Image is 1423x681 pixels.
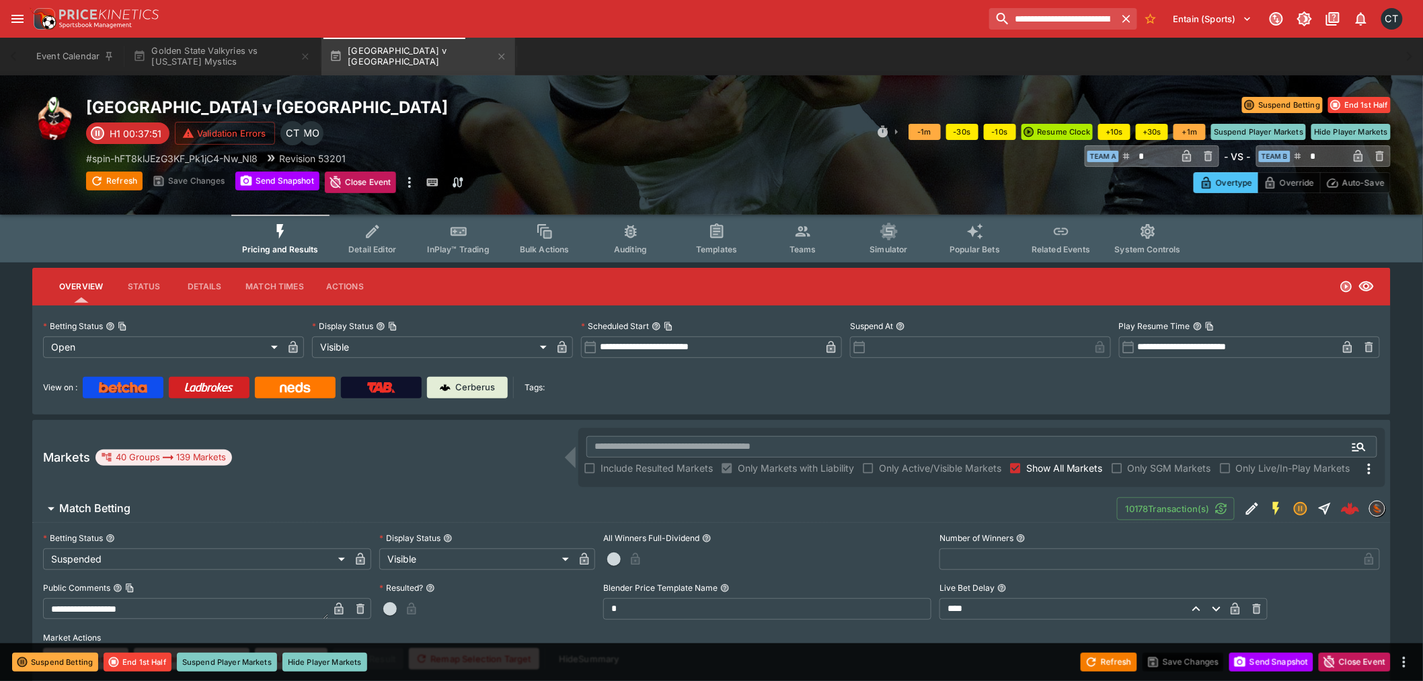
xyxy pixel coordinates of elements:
p: Cerberus [456,381,496,394]
button: Status [114,271,174,303]
span: Pricing and Results [242,244,319,254]
h5: Markets [43,450,90,465]
span: Simulator [870,244,908,254]
button: open drawer [5,7,30,31]
div: Start From [1194,172,1391,193]
button: 10178Transaction(s) [1117,497,1235,520]
span: Team A [1087,151,1119,162]
button: more [401,172,418,193]
button: Overview [48,271,114,303]
svg: More [1361,461,1377,477]
img: rugby_union.png [32,97,75,140]
p: Betting Status [43,320,103,332]
svg: Open [1340,280,1353,293]
img: Sportsbook Management [59,22,132,28]
a: Cerberus [427,377,508,398]
span: Detail Editor [348,244,396,254]
button: -30s [946,124,978,140]
button: Overtype [1194,172,1258,193]
p: Display Status [379,532,440,544]
button: Connected to PK [1264,7,1289,31]
p: Revision 53201 [279,151,346,166]
p: Betting Status [43,532,103,544]
button: Resume Clock [1022,124,1093,140]
button: Suspended [1289,497,1313,521]
button: Golden State Valkyries vs [US_STATE] Mystics [125,38,319,75]
span: InPlay™ Trading [428,244,490,254]
span: Only Active/Visible Markets [879,461,1001,475]
button: Number of Winners [1016,534,1026,543]
img: Neds [280,382,310,393]
div: Visible [379,548,574,570]
div: Event type filters [231,215,1192,262]
button: Play Resume TimeCopy To Clipboard [1193,322,1202,331]
button: Actions [315,271,375,303]
button: Suspend At [896,322,905,331]
p: Public Comments [43,582,110,594]
label: View on : [43,377,77,398]
button: Close Event [325,172,397,193]
p: Live Bet Delay [939,582,995,594]
span: Templates [696,244,737,254]
span: Team B [1259,151,1291,162]
div: Visible [312,336,551,358]
button: Send Snapshot [235,172,319,190]
button: Override [1258,172,1320,193]
p: Scheduled Start [581,320,649,332]
button: SGM Enabled [1264,497,1289,521]
span: Teams [790,244,816,254]
p: Resulted? [379,582,423,594]
button: Display Status [443,534,453,543]
p: Blender Price Template Name [603,582,718,594]
button: Details [174,271,235,303]
button: Copy To Clipboard [118,322,127,331]
svg: Visible [1358,279,1375,295]
div: Cameron Tarver [280,121,305,145]
button: Close Event [1319,653,1391,672]
button: Select Tenant [1165,8,1260,30]
img: sportingsolutions [1370,501,1385,516]
svg: Clock Controls [876,125,890,139]
button: Copy To Clipboard [664,322,673,331]
div: Open [43,336,282,358]
h2: Copy To Clipboard [86,97,738,118]
button: All Winners Full-Dividend [702,534,711,543]
button: Suspend Betting [1242,97,1323,113]
button: Match Times [235,271,315,303]
span: Popular Bets [950,244,1000,254]
button: Refresh [1081,653,1137,672]
p: Suspend At [850,320,893,332]
div: Suspended [43,548,350,570]
button: [GEOGRAPHIC_DATA] v [GEOGRAPHIC_DATA] [321,38,515,75]
button: Documentation [1321,7,1345,31]
span: System Controls [1115,244,1181,254]
button: Display StatusCopy To Clipboard [376,322,385,331]
div: 40 Groups 139 Markets [101,450,227,466]
span: Auditing [614,244,647,254]
span: Show All Markets [1026,461,1103,475]
button: Notifications [1349,7,1373,31]
button: Resulted? [426,583,435,593]
div: 0a3aa9ab-677c-4f43-bb4a-a6b19b1b61be [1341,499,1360,518]
button: Hide Player Markets [1311,124,1391,140]
span: Only SGM Markets [1128,461,1211,475]
button: Refresh [86,172,143,190]
button: Betting Status [106,534,115,543]
button: Copy To Clipboard [125,583,134,593]
img: Betcha [99,382,147,393]
img: Cerberus [440,382,451,393]
a: 0a3aa9ab-677c-4f43-bb4a-a6b19b1b61be [1337,495,1364,522]
button: Cameron Tarver [1377,4,1407,34]
p: Copy To Clipboard [86,151,258,166]
button: Public CommentsCopy To Clipboard [113,583,122,593]
p: Override [1280,176,1314,190]
button: Toggle light/dark mode [1293,7,1317,31]
h6: - VS - [1225,149,1251,164]
span: Related Events [1032,244,1090,254]
img: PriceKinetics [59,9,159,20]
button: -10s [984,124,1016,140]
p: Display Status [312,320,373,332]
img: logo-cerberus--red.svg [1341,499,1360,518]
img: TabNZ [367,382,395,393]
span: Include Resulted Markets [601,461,713,475]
